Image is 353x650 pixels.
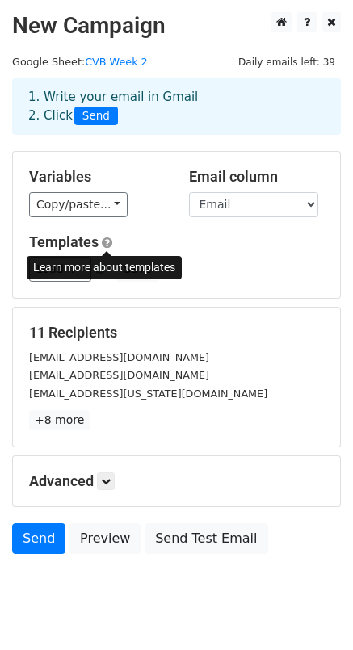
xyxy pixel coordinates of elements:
[145,523,267,554] a: Send Test Email
[16,88,337,125] div: 1. Write your email in Gmail 2. Click
[29,369,209,381] small: [EMAIL_ADDRESS][DOMAIN_NAME]
[233,56,341,68] a: Daily emails left: 39
[272,572,353,650] iframe: Chat Widget
[29,351,209,363] small: [EMAIL_ADDRESS][DOMAIN_NAME]
[74,107,118,126] span: Send
[29,168,165,186] h5: Variables
[12,523,65,554] a: Send
[69,523,141,554] a: Preview
[12,56,148,68] small: Google Sheet:
[12,12,341,40] h2: New Campaign
[29,324,324,342] h5: 11 Recipients
[189,168,325,186] h5: Email column
[85,56,148,68] a: CVB Week 2
[29,410,90,430] a: +8 more
[29,233,99,250] a: Templates
[233,53,341,71] span: Daily emails left: 39
[27,256,182,279] div: Learn more about templates
[29,388,267,400] small: [EMAIL_ADDRESS][US_STATE][DOMAIN_NAME]
[29,472,324,490] h5: Advanced
[29,192,128,217] a: Copy/paste...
